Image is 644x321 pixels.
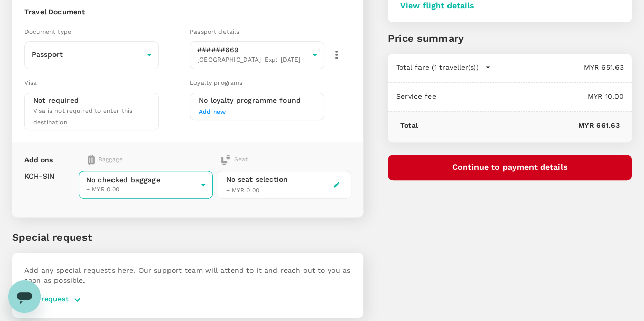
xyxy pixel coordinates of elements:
[24,42,159,68] div: Passport
[197,45,308,55] p: ######669
[88,155,186,165] div: Baggage
[220,155,231,165] img: baggage-icon
[88,155,95,165] img: baggage-icon
[400,1,474,10] button: View flight details
[396,91,436,101] p: Service fee
[12,229,363,245] p: Special request
[491,62,624,72] p: MYR 651.63
[436,91,624,101] p: MYR 10.00
[33,107,132,126] span: Visa is not required to enter this destination
[400,120,418,130] p: Total
[199,108,226,115] span: Add new
[396,62,491,72] button: Total fare (1 traveller(s))
[197,55,308,65] span: [GEOGRAPHIC_DATA] | Exp: [DATE]
[199,95,316,106] h6: No loyalty programme found
[226,187,259,194] span: + MYR 0.00
[24,265,351,285] p: Add any special requests here. Our support team will attend to it and reach out to you as soon as...
[24,79,37,86] span: Visa
[226,174,288,185] div: No seat selection
[86,185,197,195] span: + MYR 0.00
[24,28,71,35] span: Document type
[190,38,324,72] div: ######669[GEOGRAPHIC_DATA]| Exp: [DATE]
[33,95,79,105] p: Not required
[79,170,213,199] div: No checked baggage+ MYR 0.00
[388,155,632,180] button: Continue to payment details
[32,49,143,60] p: Passport
[24,7,351,18] h6: Travel Document
[24,294,69,306] p: Add request
[396,62,479,72] p: Total fare (1 traveller(s))
[388,31,632,46] p: Price summary
[190,28,239,35] span: Passport details
[220,155,248,165] div: Seat
[418,120,620,130] p: MYR 661.63
[86,174,197,185] span: No checked baggage
[8,280,41,313] iframe: Button to launch messaging window
[24,171,54,181] p: KCH - SIN
[190,79,242,86] span: Loyalty programs
[24,155,53,165] p: Add ons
